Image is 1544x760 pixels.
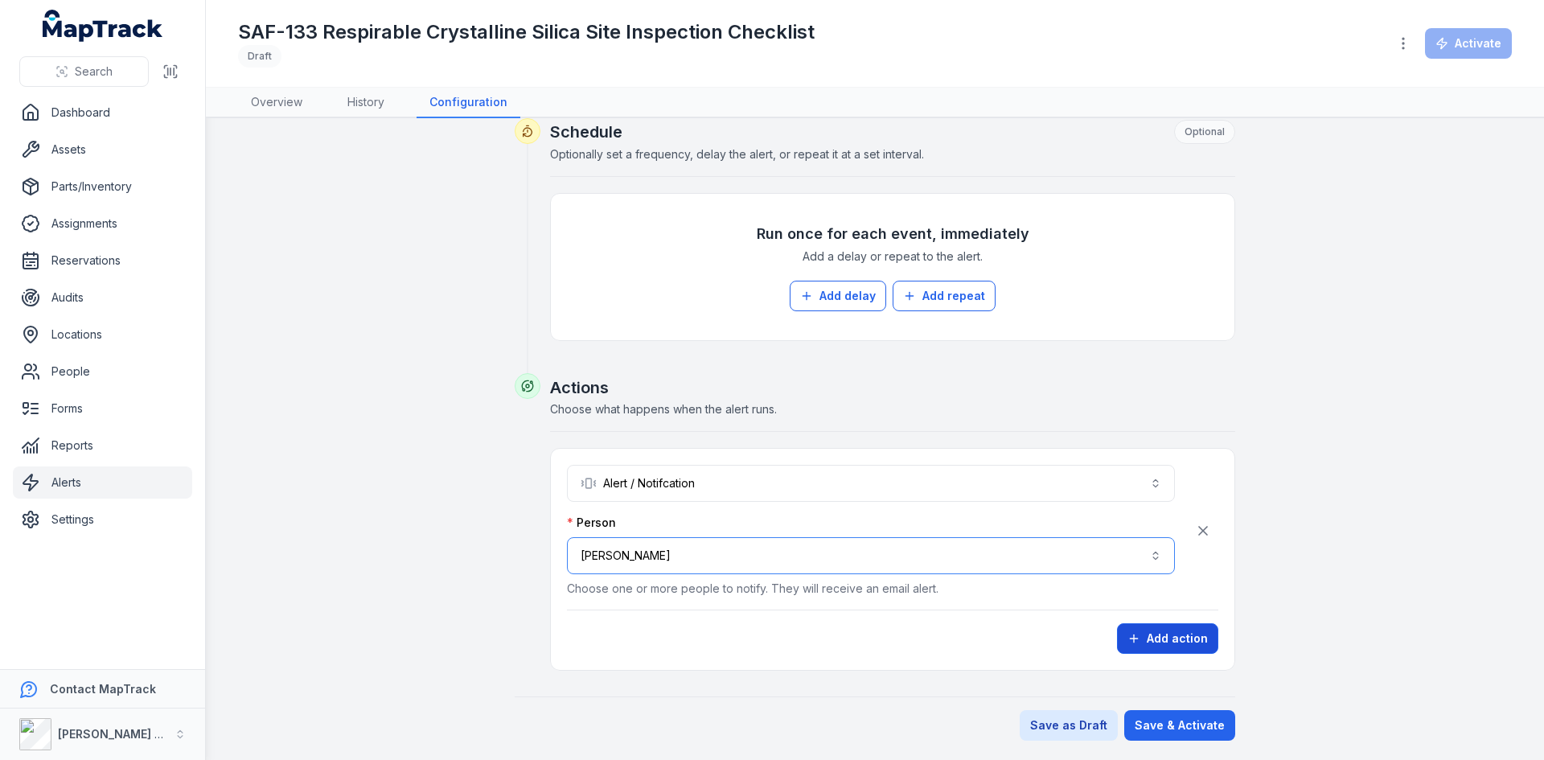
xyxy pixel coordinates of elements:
button: Save as Draft [1020,710,1118,741]
a: Settings [13,503,192,536]
span: Choose what happens when the alert runs. [550,402,777,416]
a: Forms [13,392,192,425]
strong: Contact MapTrack [50,682,156,696]
a: MapTrack [43,10,163,42]
a: Configuration [417,88,520,118]
h2: Actions [550,376,1235,399]
a: People [13,355,192,388]
a: Assets [13,134,192,166]
a: Reservations [13,244,192,277]
span: Add a delay or repeat to the alert. [803,249,983,265]
button: Add action [1117,623,1218,654]
button: Add repeat [893,281,996,311]
a: Reports [13,429,192,462]
div: Optional [1174,120,1235,144]
button: [PERSON_NAME] [567,537,1175,574]
p: Choose one or more people to notify. They will receive an email alert. [567,581,1175,597]
div: Draft [238,45,281,68]
a: Audits [13,281,192,314]
a: History [335,88,397,118]
button: Alert / Notifcation [567,465,1175,502]
h3: Run once for each event, immediately [757,223,1029,245]
a: Overview [238,88,315,118]
h2: Schedule [550,120,1235,144]
strong: [PERSON_NAME] Group [58,727,190,741]
button: Search [19,56,149,87]
button: Save & Activate [1124,710,1235,741]
a: Locations [13,318,192,351]
h1: SAF-133 Respirable Crystalline Silica Site Inspection Checklist [238,19,815,45]
button: Add delay [790,281,886,311]
a: Alerts [13,466,192,499]
a: Dashboard [13,97,192,129]
a: Parts/Inventory [13,170,192,203]
label: Person [567,515,616,531]
span: Search [75,64,113,80]
a: Assignments [13,207,192,240]
span: Optionally set a frequency, delay the alert, or repeat it at a set interval. [550,147,924,161]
